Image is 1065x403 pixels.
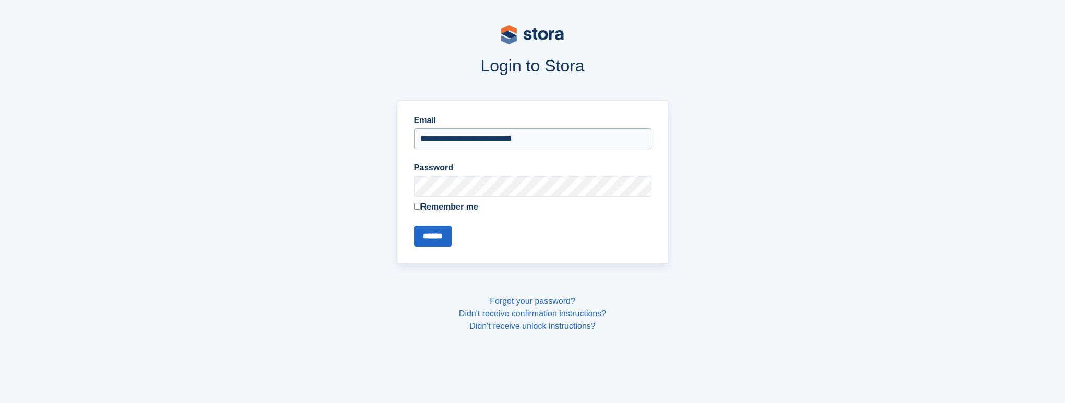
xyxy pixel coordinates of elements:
input: Remember me [414,203,421,210]
h1: Login to Stora [198,56,867,75]
a: Forgot your password? [490,297,575,306]
img: stora-logo-53a41332b3708ae10de48c4981b4e9114cc0af31d8433b30ea865607fb682f29.svg [501,25,564,44]
label: Password [414,162,651,174]
label: Remember me [414,201,651,213]
label: Email [414,114,651,127]
a: Didn't receive unlock instructions? [469,322,595,331]
a: Didn't receive confirmation instructions? [459,309,606,318]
